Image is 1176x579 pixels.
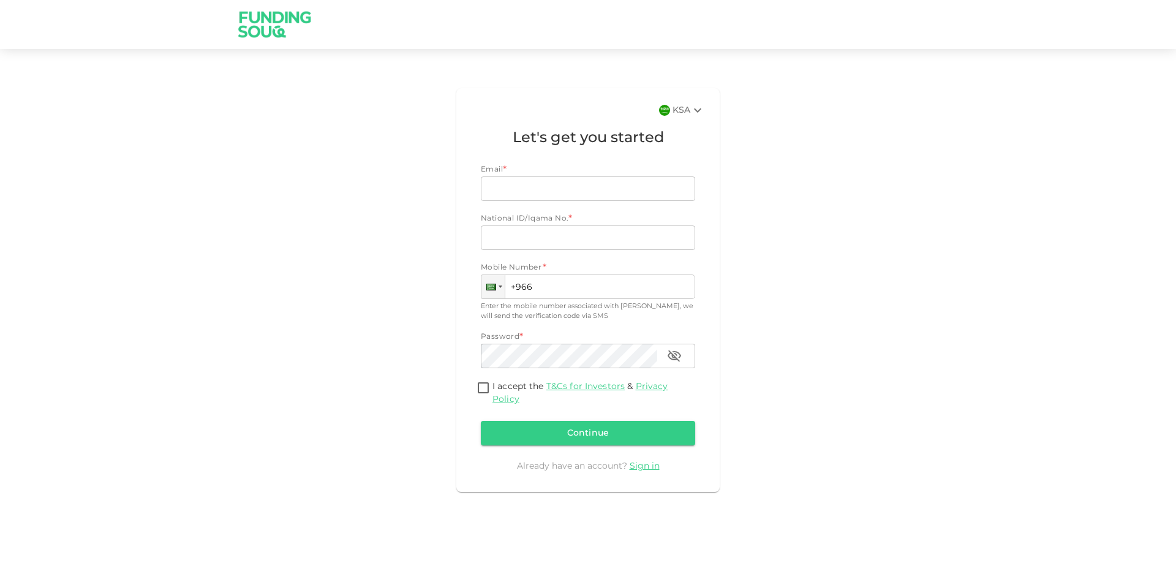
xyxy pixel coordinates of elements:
[481,275,505,298] div: Saudi Arabia: + 966
[492,382,668,404] a: Privacy Policy
[481,301,695,322] div: Enter the mobile number associated with [PERSON_NAME], we will send the verification code via SMS
[481,333,519,341] span: Password
[481,166,503,173] span: Email
[673,103,705,118] div: KSA
[481,215,568,222] span: National ID/Iqama No.
[481,225,695,250] input: nationalId
[659,105,670,116] img: flag-sa.b9a346574cdc8950dd34b50780441f57.svg
[481,421,695,445] button: Continue
[546,382,625,391] a: T&Cs for Investors
[481,176,682,201] input: email
[492,382,668,404] span: I accept the &
[481,274,695,299] input: 1 (702) 123-4567
[630,462,660,471] a: Sign in
[481,344,657,368] input: password
[474,380,492,397] span: termsConditionsForInvestmentsAccepted
[481,262,541,274] span: Mobile Number
[481,460,695,472] div: Already have an account?
[481,127,695,149] h1: Let's get you started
